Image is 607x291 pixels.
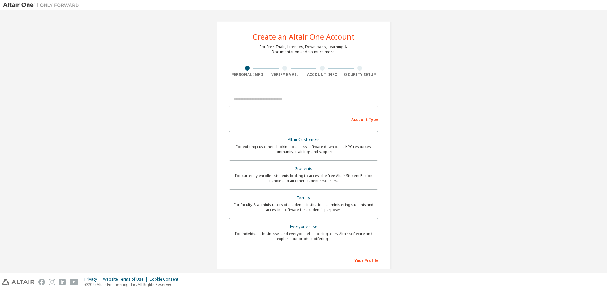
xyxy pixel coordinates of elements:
div: Privacy [84,277,103,282]
div: Everyone else [233,222,374,231]
img: linkedin.svg [59,279,66,285]
div: Your Profile [229,255,378,265]
div: Account Type [229,114,378,124]
div: Cookie Consent [150,277,182,282]
div: Altair Customers [233,135,374,144]
div: For individuals, businesses and everyone else looking to try Altair software and explore our prod... [233,231,374,241]
div: For faculty & administrators of academic institutions administering students and accessing softwa... [233,202,374,212]
div: Personal Info [229,72,266,77]
img: facebook.svg [38,279,45,285]
div: For currently enrolled students looking to access the free Altair Student Edition bundle and all ... [233,173,374,183]
img: youtube.svg [70,279,79,285]
div: Account Info [303,72,341,77]
img: instagram.svg [49,279,55,285]
img: altair_logo.svg [2,279,34,285]
div: Verify Email [266,72,304,77]
div: Website Terms of Use [103,277,150,282]
div: Create an Altair One Account [253,33,355,41]
p: © 2025 Altair Engineering, Inc. All Rights Reserved. [84,282,182,287]
div: For existing customers looking to access software downloads, HPC resources, community, trainings ... [233,144,374,154]
div: Students [233,164,374,173]
div: Faculty [233,193,374,202]
label: First Name [229,268,302,273]
div: Security Setup [341,72,379,77]
label: Last Name [305,268,378,273]
img: Altair One [3,2,82,8]
div: For Free Trials, Licenses, Downloads, Learning & Documentation and so much more. [260,44,347,54]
